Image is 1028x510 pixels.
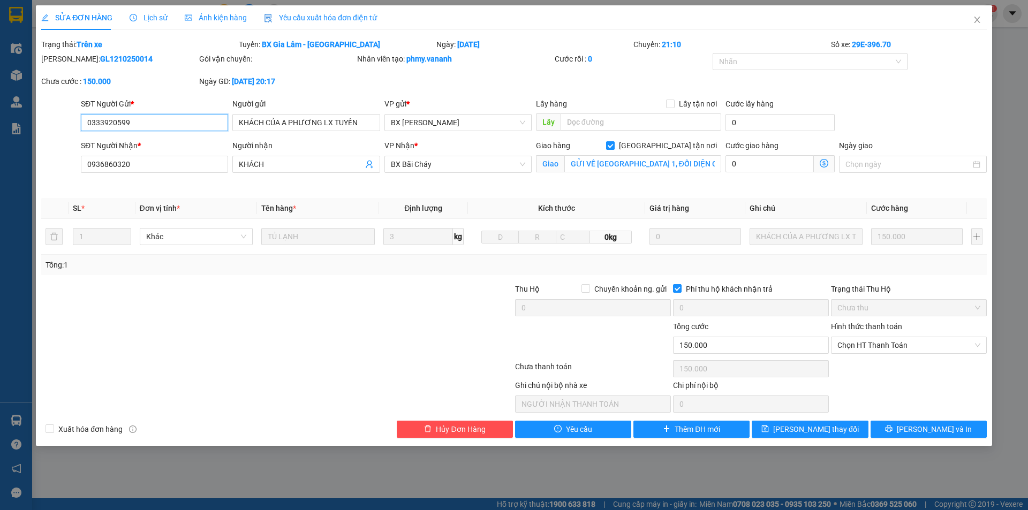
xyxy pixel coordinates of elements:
span: [PERSON_NAME] và In [897,423,972,435]
label: Ngày giao [839,141,873,150]
b: 29E-396.70 [852,40,891,49]
div: Trạng thái: [40,39,238,50]
div: SĐT Người Nhận [81,140,228,151]
span: Tên hàng [261,204,296,212]
span: [GEOGRAPHIC_DATA] tận nơi [615,140,721,151]
span: Lấy tận nơi [675,98,721,110]
b: phmy.vananh [406,55,452,63]
button: save[PERSON_NAME] thay đổi [752,421,868,438]
span: Thu Hộ [515,285,540,293]
b: BX Gia Lâm - [GEOGRAPHIC_DATA] [262,40,380,49]
div: Ghi chú nội bộ nhà xe [515,379,671,395]
input: 0 [871,228,962,245]
button: printer[PERSON_NAME] và In [871,421,987,438]
span: BX Bãi Cháy [391,156,525,172]
span: save [761,425,769,433]
div: Người nhận [232,140,380,151]
span: Tổng cước [673,322,708,331]
span: Giao hàng [536,141,570,150]
span: BX Gia Lâm [391,115,525,131]
span: Đơn vị tính [140,204,180,212]
span: delete [424,425,432,433]
th: Ghi chú [745,198,867,219]
input: Dọc đường [561,113,721,131]
span: Lấy hàng [536,100,567,108]
span: user-add [365,160,374,169]
div: Chưa thanh toán [514,361,672,379]
span: SL [73,204,81,212]
div: Chuyến: [632,39,830,50]
span: Hủy Đơn Hàng [436,423,485,435]
div: Chưa cước : [41,75,197,87]
span: Chọn HT Thanh Toán [837,337,980,353]
input: Ngày giao [845,158,970,170]
span: dollar-circle [820,159,828,168]
div: Gói vận chuyển: [199,53,355,65]
b: 150.000 [83,77,111,86]
span: picture [185,14,192,21]
div: Ngày GD: [199,75,355,87]
input: C [556,231,590,243]
input: R [518,231,556,243]
button: exclamation-circleYêu cầu [515,421,631,438]
span: Chưa thu [837,300,980,316]
div: VP gửi [384,98,532,110]
span: Giao [536,155,564,172]
span: plus [663,425,670,433]
span: Chuyển khoản ng. gửi [590,283,671,295]
label: Cước lấy hàng [725,100,774,108]
button: delete [46,228,63,245]
button: Close [962,5,992,35]
input: Ghi Chú [750,228,863,245]
button: deleteHủy Đơn Hàng [397,421,513,438]
div: Số xe: [830,39,988,50]
b: GL1210250014 [100,55,153,63]
div: Chi phí nội bộ [673,379,829,395]
div: [PERSON_NAME]: [41,53,197,65]
span: exclamation-circle [554,425,562,433]
span: clock-circle [130,14,137,21]
b: [DATE] 20:17 [232,77,275,86]
span: Yêu cầu xuất hóa đơn điện tử [264,13,377,22]
span: Kích thước [538,204,575,212]
input: Cước lấy hàng [725,114,835,131]
div: Ngày: [435,39,633,50]
span: Cước hàng [871,204,908,212]
b: 21:10 [662,40,681,49]
span: printer [885,425,893,433]
button: plusThêm ĐH mới [633,421,750,438]
div: Tổng: 1 [46,259,397,271]
span: info-circle [129,425,137,433]
b: 0 [588,55,592,63]
span: Lấy [536,113,561,131]
div: Cước rồi : [555,53,710,65]
label: Cước giao hàng [725,141,778,150]
input: Giao tận nơi [564,155,721,172]
div: Tuyến: [238,39,435,50]
label: Hình thức thanh toán [831,322,902,331]
span: Khác [146,229,247,245]
span: Giá trị hàng [649,204,689,212]
span: close [973,16,981,24]
b: Trên xe [77,40,102,49]
span: 0kg [590,231,632,243]
span: SỬA ĐƠN HÀNG [41,13,112,22]
input: Cước giao hàng [725,155,814,172]
b: [DATE] [457,40,480,49]
span: VP Nhận [384,141,414,150]
span: Xuất hóa đơn hàng [54,423,127,435]
button: plus [971,228,982,245]
input: VD: Bàn, Ghế [261,228,375,245]
div: SĐT Người Gửi [81,98,228,110]
span: Ảnh kiện hàng [185,13,247,22]
input: D [481,231,519,243]
input: 0 [649,228,740,245]
img: icon [264,14,273,22]
span: [PERSON_NAME] thay đổi [773,423,859,435]
span: edit [41,14,49,21]
span: Phí thu hộ khách nhận trả [682,283,777,295]
div: Người gửi [232,98,380,110]
span: Lịch sử [130,13,168,22]
span: Thêm ĐH mới [675,423,720,435]
span: Yêu cầu [566,423,592,435]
